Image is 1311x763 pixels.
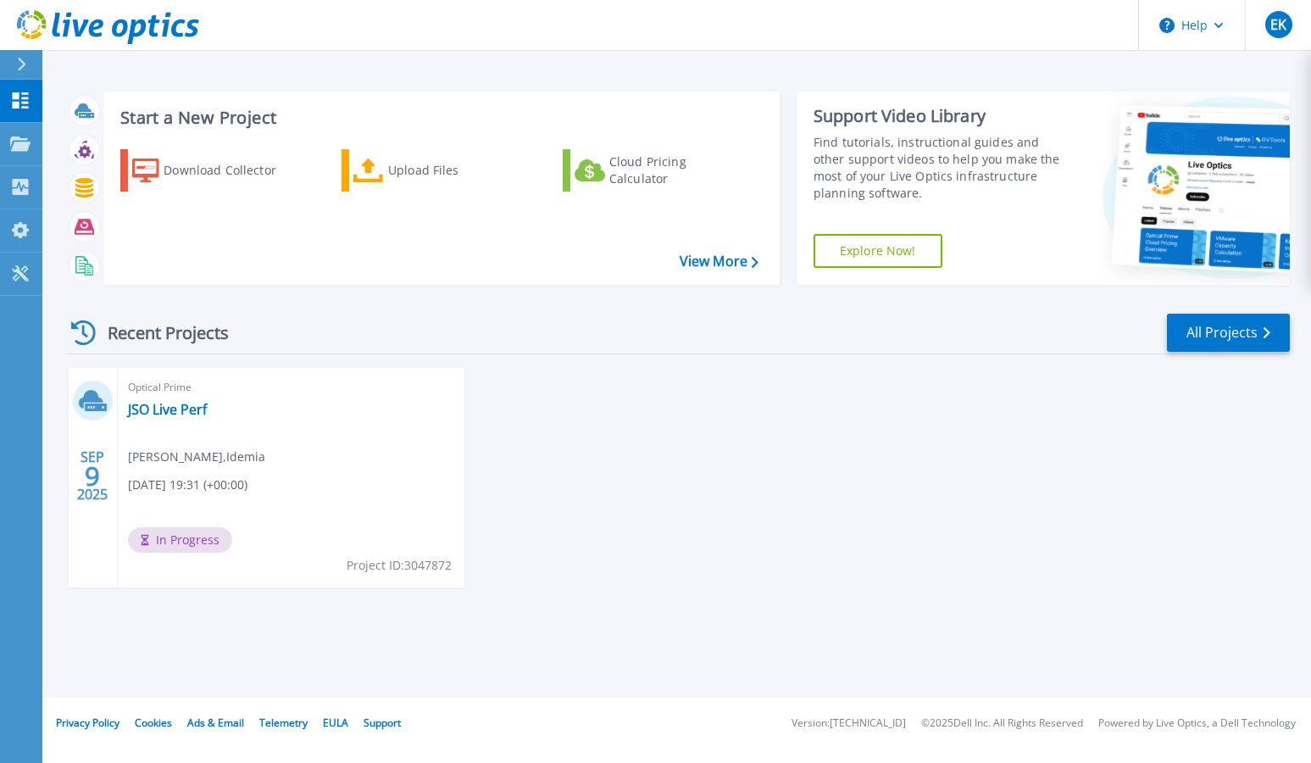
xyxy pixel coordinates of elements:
[120,109,758,127] h3: Start a New Project
[364,716,401,730] a: Support
[814,105,1062,127] div: Support Video Library
[76,445,108,507] div: SEP 2025
[128,527,232,553] span: In Progress
[680,253,758,270] a: View More
[814,134,1062,202] div: Find tutorials, instructional guides and other support videos to help you make the most of your L...
[609,153,745,187] div: Cloud Pricing Calculator
[342,149,531,192] a: Upload Files
[563,149,752,192] a: Cloud Pricing Calculator
[164,153,299,187] div: Download Collector
[135,716,172,730] a: Cookies
[128,448,265,466] span: [PERSON_NAME] , Idemia
[1270,18,1286,31] span: EK
[120,149,309,192] a: Download Collector
[921,718,1083,729] li: © 2025 Dell Inc. All Rights Reserved
[259,716,308,730] a: Telemetry
[128,378,454,397] span: Optical Prime
[85,469,100,483] span: 9
[388,153,524,187] div: Upload Files
[347,556,452,575] span: Project ID: 3047872
[792,718,906,729] li: Version: [TECHNICAL_ID]
[56,716,119,730] a: Privacy Policy
[323,716,348,730] a: EULA
[187,716,244,730] a: Ads & Email
[1167,314,1290,352] a: All Projects
[128,476,247,494] span: [DATE] 19:31 (+00:00)
[1098,718,1296,729] li: Powered by Live Optics, a Dell Technology
[128,401,207,418] a: JSO Live Perf
[814,234,942,268] a: Explore Now!
[65,312,252,354] div: Recent Projects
